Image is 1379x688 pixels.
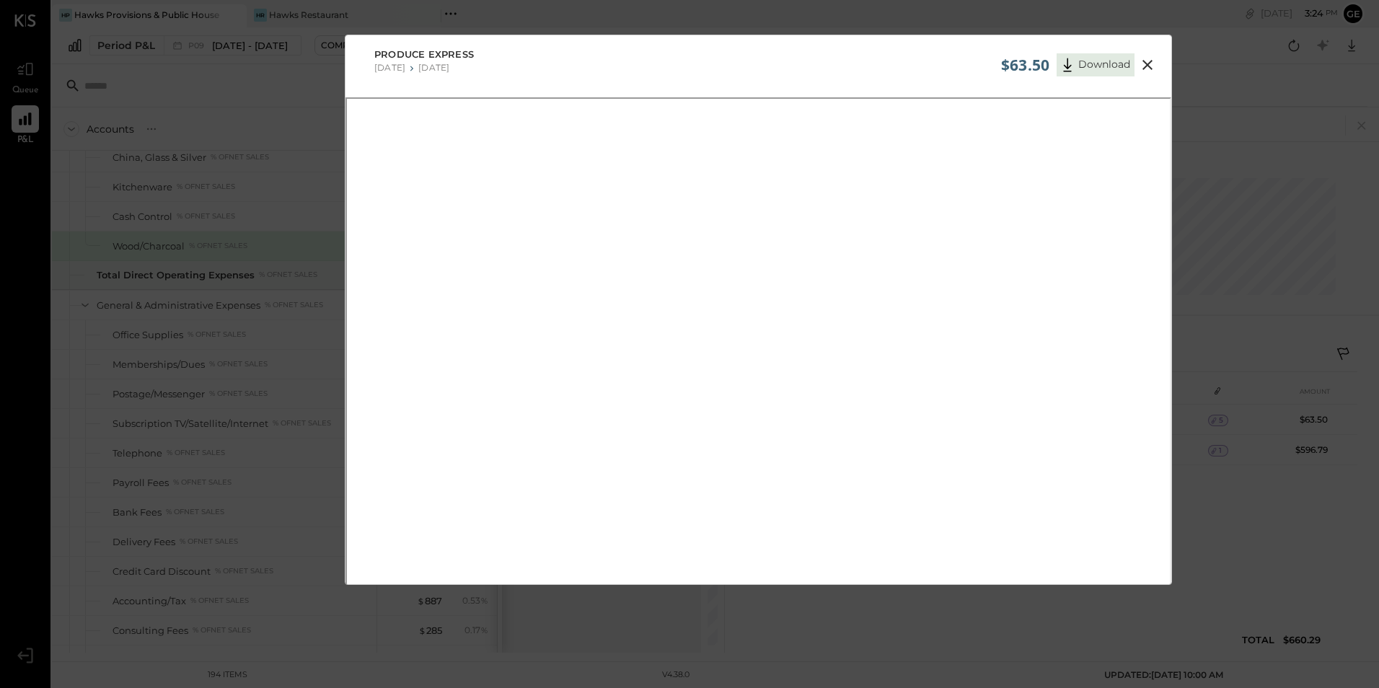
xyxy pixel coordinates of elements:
[374,48,474,62] span: Produce Express
[374,62,405,73] div: [DATE]
[418,62,449,73] div: [DATE]
[1001,55,1049,75] span: $63.50
[345,97,1171,624] iframe: Content 1
[1057,53,1135,76] button: Download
